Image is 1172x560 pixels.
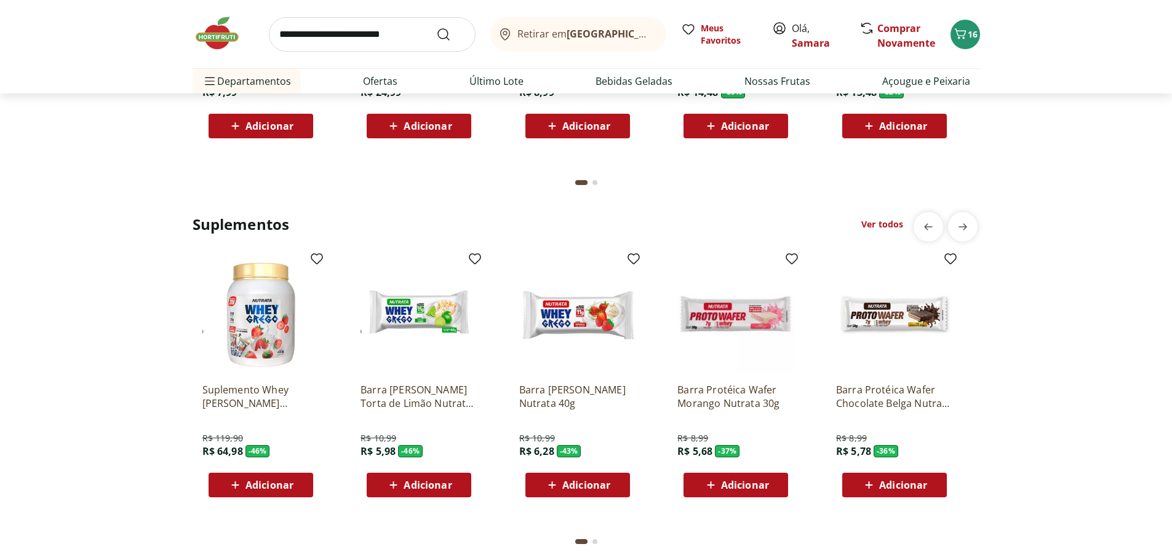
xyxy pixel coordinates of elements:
[684,114,788,138] button: Adicionar
[469,74,524,89] a: Último Lote
[792,36,830,50] a: Samara
[245,121,293,131] span: Adicionar
[562,121,610,131] span: Adicionar
[596,74,672,89] a: Bebidas Geladas
[193,215,290,234] h2: Suplementos
[677,383,794,410] a: Barra Protéica Wafer Morango Nutrata 30g
[398,445,423,457] span: - 46 %
[404,480,452,490] span: Adicionar
[361,383,477,410] a: Barra [PERSON_NAME] Torta de Limão Nutrata 40g
[882,74,970,89] a: Açougue e Peixaria
[744,74,810,89] a: Nossas Frutas
[948,212,978,242] button: next
[202,444,243,458] span: R$ 64,98
[721,480,769,490] span: Adicionar
[792,21,847,50] span: Olá,
[519,383,636,410] a: Barra [PERSON_NAME] Nutrata 40g
[517,28,653,39] span: Retirar em
[245,480,293,490] span: Adicionar
[677,432,708,444] span: R$ 8,99
[721,121,769,131] span: Adicionar
[836,256,953,373] img: Barra Protéica Wafer Chocolate Belga Nutrata 30g
[684,473,788,497] button: Adicionar
[951,20,980,49] button: Carrinho
[836,432,867,444] span: R$ 8,99
[842,473,947,497] button: Adicionar
[193,15,254,52] img: Hortifruti
[519,432,555,444] span: R$ 10,99
[677,444,712,458] span: R$ 5,68
[363,74,397,89] a: Ofertas
[861,218,903,231] a: Ver todos
[562,480,610,490] span: Adicionar
[202,66,217,96] button: Menu
[361,444,396,458] span: R$ 5,98
[874,445,898,457] span: - 36 %
[436,27,466,42] button: Submit Search
[525,114,630,138] button: Adicionar
[842,114,947,138] button: Adicionar
[367,473,471,497] button: Adicionar
[914,212,943,242] button: previous
[361,256,477,373] img: Barra Grega Whey Torta de Limão Nutrata 40g
[209,473,313,497] button: Adicionar
[519,256,636,373] img: Barra Grega Whey Morango Nutrata 40g
[202,432,243,444] span: R$ 119,90
[681,22,757,47] a: Meus Favoritos
[404,121,452,131] span: Adicionar
[836,444,871,458] span: R$ 5,78
[590,168,600,197] button: Go to page 2 from fs-carousel
[677,256,794,373] img: Barra Protéica Wafer Morango Nutrata 30g
[573,527,590,556] button: Current page from fs-carousel
[269,17,476,52] input: search
[202,66,291,96] span: Departamentos
[573,168,590,197] button: Current page from fs-carousel
[202,383,319,410] a: Suplemento Whey [PERSON_NAME] Nutrata 450g
[202,256,319,373] img: Suplemento Whey Grego Morango Nutrata 450g
[836,383,953,410] a: Barra Protéica Wafer Chocolate Belga Nutrata 30g
[879,121,927,131] span: Adicionar
[715,445,739,457] span: - 37 %
[367,114,471,138] button: Adicionar
[525,473,630,497] button: Adicionar
[968,28,978,40] span: 16
[877,22,935,50] a: Comprar Novamente
[567,27,774,41] b: [GEOGRAPHIC_DATA]/[GEOGRAPHIC_DATA]
[245,445,270,457] span: - 46 %
[879,480,927,490] span: Adicionar
[490,17,666,52] button: Retirar em[GEOGRAPHIC_DATA]/[GEOGRAPHIC_DATA]
[209,114,313,138] button: Adicionar
[361,432,396,444] span: R$ 10,99
[590,527,600,556] button: Go to page 2 from fs-carousel
[557,445,581,457] span: - 43 %
[701,22,757,47] span: Meus Favoritos
[519,444,554,458] span: R$ 6,28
